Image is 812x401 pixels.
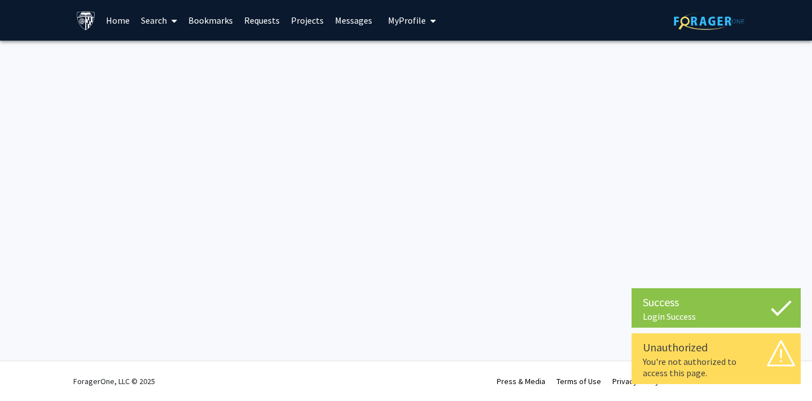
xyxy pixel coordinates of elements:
[643,294,789,311] div: Success
[764,350,804,393] iframe: Chat
[612,376,659,386] a: Privacy Policy
[329,1,378,40] a: Messages
[76,11,96,30] img: Johns Hopkins University Logo
[643,311,789,322] div: Login Success
[100,1,135,40] a: Home
[285,1,329,40] a: Projects
[674,12,744,30] img: ForagerOne Logo
[643,339,789,356] div: Unauthorized
[135,1,183,40] a: Search
[643,356,789,378] div: You're not authorized to access this page.
[557,376,601,386] a: Terms of Use
[497,376,545,386] a: Press & Media
[239,1,285,40] a: Requests
[183,1,239,40] a: Bookmarks
[73,362,155,401] div: ForagerOne, LLC © 2025
[388,15,426,26] span: My Profile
